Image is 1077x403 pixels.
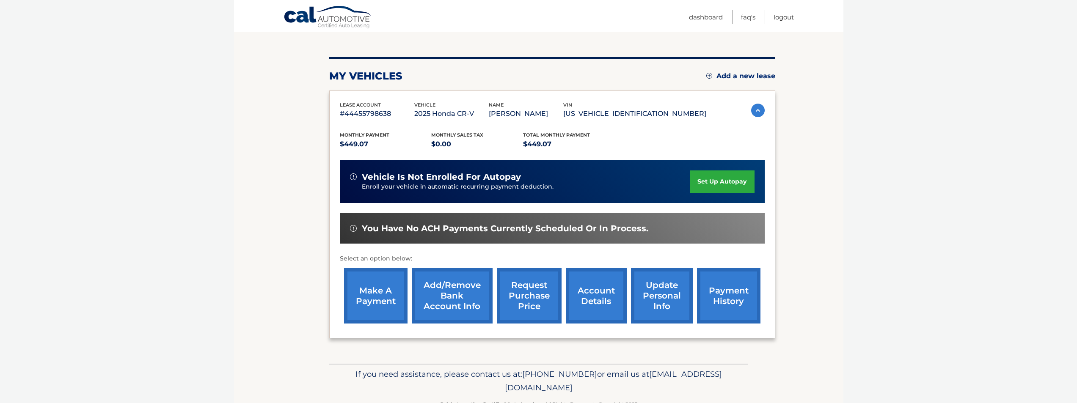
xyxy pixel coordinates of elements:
[523,132,590,138] span: Total Monthly Payment
[505,369,722,392] span: [EMAIL_ADDRESS][DOMAIN_NAME]
[706,72,775,80] a: Add a new lease
[362,182,690,192] p: Enroll your vehicle in automatic recurring payment deduction.
[350,225,357,232] img: alert-white.svg
[431,132,483,138] span: Monthly sales Tax
[774,10,794,24] a: Logout
[284,5,372,30] a: Cal Automotive
[751,104,765,117] img: accordion-active.svg
[566,268,627,323] a: account details
[563,102,572,108] span: vin
[412,268,493,323] a: Add/Remove bank account info
[340,102,381,108] span: lease account
[362,223,648,234] span: You have no ACH payments currently scheduled or in process.
[340,108,414,120] p: #44455798638
[340,138,432,150] p: $449.07
[689,10,723,24] a: Dashboard
[340,254,765,264] p: Select an option below:
[414,102,435,108] span: vehicle
[329,70,402,82] h2: my vehicles
[523,138,615,150] p: $449.07
[489,102,504,108] span: name
[631,268,693,323] a: update personal info
[706,73,712,79] img: add.svg
[697,268,760,323] a: payment history
[344,268,408,323] a: make a payment
[497,268,562,323] a: request purchase price
[362,172,521,182] span: vehicle is not enrolled for autopay
[431,138,523,150] p: $0.00
[414,108,489,120] p: 2025 Honda CR-V
[335,367,743,395] p: If you need assistance, please contact us at: or email us at
[563,108,706,120] p: [US_VEHICLE_IDENTIFICATION_NUMBER]
[522,369,597,379] span: [PHONE_NUMBER]
[690,170,754,193] a: set up autopay
[741,10,755,24] a: FAQ's
[489,108,563,120] p: [PERSON_NAME]
[350,173,357,180] img: alert-white.svg
[340,132,389,138] span: Monthly Payment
